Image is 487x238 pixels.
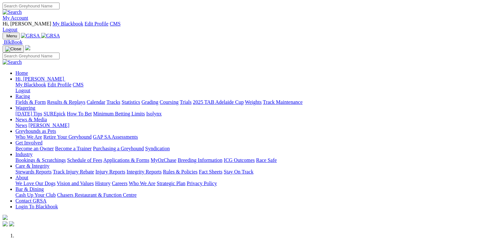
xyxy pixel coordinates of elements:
[15,123,484,128] div: News & Media
[15,152,33,157] a: Industry
[93,146,144,151] a: Purchasing a Greyhound
[180,99,192,105] a: Trials
[3,39,23,45] a: BlkBook
[15,181,484,186] div: About
[93,111,145,116] a: Minimum Betting Limits
[15,186,44,192] a: Bar & Dining
[3,33,20,39] button: Toggle navigation
[15,117,47,122] a: News & Media
[5,46,21,52] img: Close
[103,157,149,163] a: Applications & Forms
[55,146,92,151] a: Become a Trainer
[67,157,102,163] a: Schedule of Fees
[15,163,50,169] a: Care & Integrity
[43,111,65,116] a: SUREpick
[3,215,8,220] img: logo-grsa-white.png
[145,146,170,151] a: Syndication
[199,169,222,174] a: Fact Sheets
[15,204,58,209] a: Login To Blackbook
[15,157,484,163] div: Industry
[3,9,22,15] img: Search
[146,111,162,116] a: Isolynx
[263,99,303,105] a: Track Maintenance
[15,169,484,175] div: Care & Integrity
[187,181,217,186] a: Privacy Policy
[129,181,155,186] a: Who We Are
[3,221,8,226] img: facebook.svg
[15,198,46,203] a: Contact GRSA
[15,111,484,117] div: Wagering
[15,134,42,140] a: Who We Are
[87,99,105,105] a: Calendar
[28,123,69,128] a: [PERSON_NAME]
[6,34,17,38] span: Menu
[3,21,484,33] div: My Account
[245,99,262,105] a: Weights
[163,169,198,174] a: Rules & Policies
[15,82,46,87] a: My Blackbook
[25,45,30,50] img: logo-grsa-white.png
[3,27,17,32] a: Logout
[15,169,52,174] a: Stewards Reports
[15,146,484,152] div: Get Involved
[15,192,56,198] a: Cash Up Your Club
[15,76,64,82] span: Hi, [PERSON_NAME]
[15,88,30,93] a: Logout
[48,82,71,87] a: Edit Profile
[15,82,484,94] div: Hi, [PERSON_NAME]
[157,181,185,186] a: Strategic Plan
[95,181,110,186] a: History
[126,169,162,174] a: Integrity Reports
[15,192,484,198] div: Bar & Dining
[95,169,125,174] a: Injury Reports
[3,21,51,26] span: Hi, [PERSON_NAME]
[3,59,22,65] img: Search
[15,146,54,151] a: Become an Owner
[122,99,140,105] a: Statistics
[15,140,42,145] a: Get Involved
[85,21,108,26] a: Edit Profile
[15,70,28,76] a: Home
[4,39,23,45] span: BlkBook
[112,181,127,186] a: Careers
[224,169,253,174] a: Stay On Track
[15,134,484,140] div: Greyhounds as Pets
[53,169,94,174] a: Track Injury Rebate
[47,99,85,105] a: Results & Replays
[3,53,60,59] input: Search
[15,99,46,105] a: Fields & Form
[52,21,83,26] a: My Blackbook
[224,157,255,163] a: ICG Outcomes
[3,15,28,21] a: My Account
[15,128,56,134] a: Greyhounds as Pets
[73,82,84,87] a: CMS
[15,105,35,111] a: Wagering
[93,134,138,140] a: GAP SA Assessments
[110,21,121,26] a: CMS
[57,181,94,186] a: Vision and Values
[15,123,27,128] a: News
[41,33,60,39] img: GRSA
[15,99,484,105] div: Racing
[9,221,14,226] img: twitter.svg
[151,157,176,163] a: MyOzChase
[43,134,92,140] a: Retire Your Greyhound
[160,99,179,105] a: Coursing
[57,192,136,198] a: Chasers Restaurant & Function Centre
[178,157,222,163] a: Breeding Information
[15,94,30,99] a: Racing
[67,111,92,116] a: How To Bet
[15,175,28,180] a: About
[193,99,244,105] a: 2025 TAB Adelaide Cup
[142,99,158,105] a: Grading
[21,33,40,39] img: GRSA
[3,45,24,53] button: Toggle navigation
[3,3,60,9] input: Search
[256,157,276,163] a: Race Safe
[15,76,65,82] a: Hi, [PERSON_NAME]
[107,99,120,105] a: Tracks
[15,181,55,186] a: We Love Our Dogs
[15,157,66,163] a: Bookings & Scratchings
[15,111,42,116] a: [DATE] Tips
